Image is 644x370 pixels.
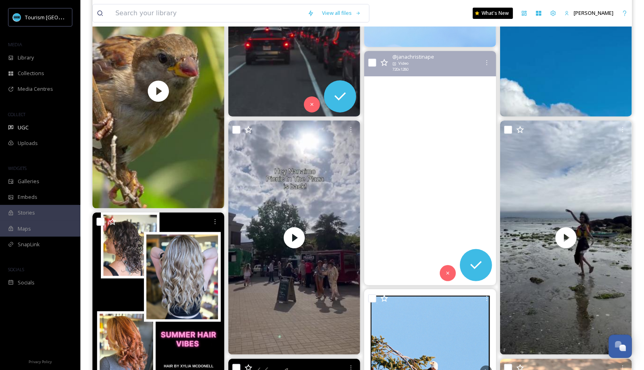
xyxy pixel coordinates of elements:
[392,53,434,61] span: @ janachristinape
[13,13,21,21] img: tourism_nanaimo_logo.jpeg
[473,8,513,19] a: What's New
[228,121,360,355] video: Mark your calendars! picnicintheplaza is back on, August 31st from 3–9 PM. Food trucks, live musi...
[364,51,496,285] video: The emotional rollercoaster you'll go through in the first few days of arriving in a new country ...
[18,124,29,131] span: UGC
[228,121,360,355] img: thumbnail
[18,70,44,77] span: Collections
[18,241,40,248] span: SnapLink
[8,111,25,117] span: COLLECT
[18,193,37,201] span: Embeds
[18,178,39,185] span: Galleries
[8,165,27,171] span: WIDGETS
[560,5,617,21] a: [PERSON_NAME]
[18,225,31,233] span: Maps
[29,359,52,364] span: Privacy Policy
[111,4,304,22] input: Search your library
[18,139,38,147] span: Uploads
[18,279,35,286] span: Socials
[18,54,34,61] span: Library
[392,67,408,72] span: 720 x 1280
[8,266,24,272] span: SOCIALS
[29,356,52,366] a: Privacy Policy
[574,9,613,16] span: [PERSON_NAME]
[500,121,632,355] img: thumbnail
[18,209,35,217] span: Stories
[609,335,632,358] button: Open Chat
[318,5,365,21] a: View all files
[500,121,632,355] video: When the kayaking tour stops at Kanaka Bay! islandromer [hosted] It’s actually an uninhabited hau...
[18,85,53,93] span: Media Centres
[8,41,22,47] span: MEDIA
[25,13,97,21] span: Tourism [GEOGRAPHIC_DATA]
[398,61,408,66] span: Video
